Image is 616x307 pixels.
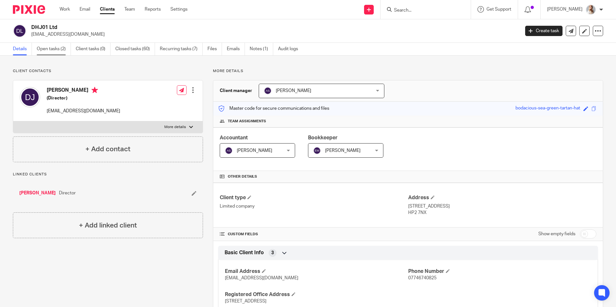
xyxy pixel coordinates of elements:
[60,6,70,13] a: Work
[225,268,408,275] h4: Email Address
[47,108,120,114] p: [EMAIL_ADDRESS][DOMAIN_NAME]
[164,125,186,130] p: More details
[225,291,408,298] h4: Registered Office Address
[408,209,596,216] p: HP2 7NX
[486,7,511,12] span: Get Support
[538,231,575,237] label: Show empty fields
[271,250,274,256] span: 3
[313,147,321,154] img: svg%3E
[145,6,161,13] a: Reports
[220,203,408,209] p: Limited company
[225,299,266,303] span: [STREET_ADDRESS]
[207,43,222,55] a: Files
[13,24,26,38] img: svg%3E
[408,203,596,209] p: [STREET_ADDRESS]
[170,6,188,13] a: Settings
[91,87,98,93] i: Primary
[13,69,203,74] p: Client contacts
[408,194,596,201] h4: Address
[13,5,45,14] img: Pixie
[100,6,115,13] a: Clients
[79,220,137,230] h4: + Add linked client
[47,95,120,101] h5: (Director)
[220,232,408,237] h4: CUSTOM FIELDS
[160,43,203,55] a: Recurring tasks (7)
[213,69,603,74] p: More details
[408,276,437,280] span: 07746740825
[218,105,329,112] p: Master code for secure communications and files
[13,43,32,55] a: Details
[31,31,515,38] p: [EMAIL_ADDRESS][DOMAIN_NAME]
[76,43,111,55] a: Client tasks (0)
[37,43,71,55] a: Open tasks (2)
[264,87,272,95] img: svg%3E
[19,190,56,196] a: [PERSON_NAME]
[47,87,120,95] h4: [PERSON_NAME]
[228,119,266,124] span: Team assignments
[278,43,303,55] a: Audit logs
[393,8,451,14] input: Search
[250,43,273,55] a: Notes (1)
[13,172,203,177] p: Linked clients
[124,6,135,13] a: Team
[525,26,563,36] a: Create task
[225,147,233,154] img: svg%3E
[276,88,311,93] span: [PERSON_NAME]
[515,105,580,112] div: bodacious-sea-green-tartan-hat
[225,276,298,280] span: [EMAIL_ADDRESS][DOMAIN_NAME]
[225,249,264,256] span: Basic Client Info
[237,148,272,153] span: [PERSON_NAME]
[308,135,338,140] span: Bookkeeper
[115,43,155,55] a: Closed tasks (60)
[228,174,257,179] span: Other details
[85,144,130,154] h4: + Add contact
[20,87,40,107] img: svg%3E
[80,6,90,13] a: Email
[547,6,582,13] p: [PERSON_NAME]
[220,194,408,201] h4: Client type
[325,148,361,153] span: [PERSON_NAME]
[220,135,248,140] span: Accountant
[31,24,419,31] h2: DHJ01 Ltd
[220,88,252,94] h3: Client manager
[59,190,76,196] span: Director
[408,268,591,275] h4: Phone Number
[586,5,596,15] img: IMG_9968.jpg
[227,43,245,55] a: Emails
